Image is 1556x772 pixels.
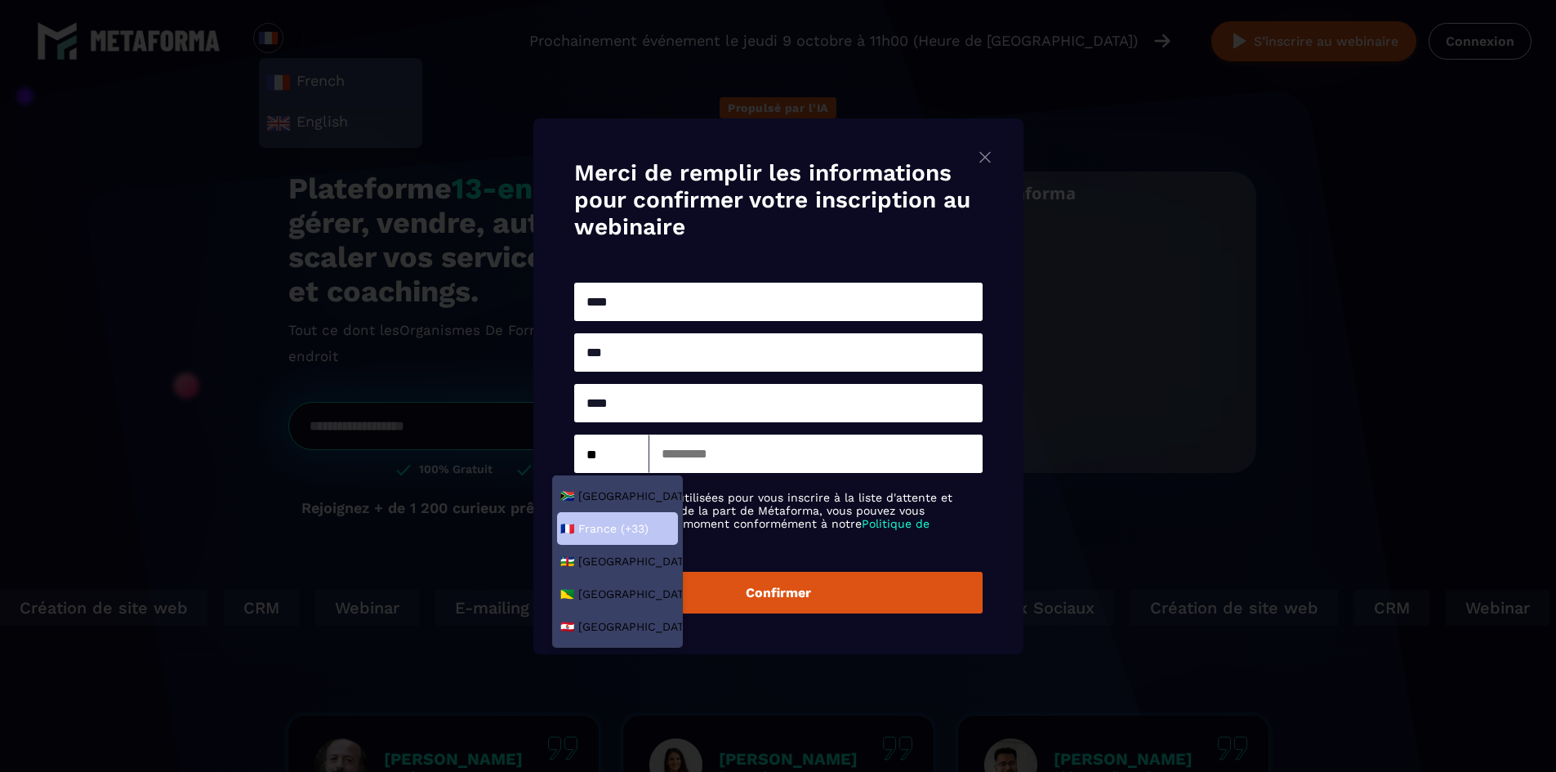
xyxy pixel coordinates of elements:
div: Search for option [574,435,649,473]
a: Politique de confidentialité [574,517,930,543]
span: [GEOGRAPHIC_DATA] (+594) [578,586,733,602]
input: Search for option [581,445,635,465]
span: 🇨🇫 [560,553,574,569]
span: [GEOGRAPHIC_DATA] (+27) [578,488,725,504]
span: 🇵🇫 [560,618,574,635]
img: close [975,147,995,167]
span: [GEOGRAPHIC_DATA] (+689) [578,618,734,635]
label: Vos données sont utilisées pour vous inscrire à la liste d'attente et recevoir des mails de la pa... [574,491,983,543]
span: 🇬🇫 [560,586,574,602]
span: 🇿🇦 [560,488,574,504]
button: Confirmer [574,572,983,614]
h4: Merci de remplir les informations pour confirmer votre inscription au webinaire [574,159,983,240]
span: 🇫🇷 [560,520,574,537]
span: France (+33) [578,520,649,537]
span: [GEOGRAPHIC_DATA] (+236) [578,553,733,569]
